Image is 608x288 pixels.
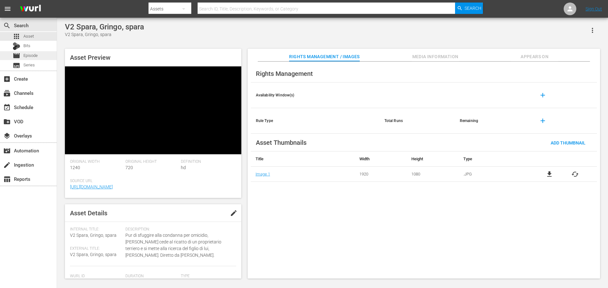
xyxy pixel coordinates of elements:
[251,108,379,134] th: Rule Type
[3,161,11,169] span: Ingestion
[13,42,20,50] div: Bits
[125,165,133,170] span: 720
[125,232,233,259] span: Pur di sfuggire alla condanna per omicidio, [PERSON_NAME] cede al ricatto di un proprietario terr...
[256,139,307,146] span: Asset Thumbnails
[70,54,111,61] span: Asset Preview
[125,274,178,279] span: Duration
[571,170,579,178] button: cached
[70,165,80,170] span: 1240
[355,151,407,167] th: Width
[3,147,11,155] span: Automation
[256,172,270,176] a: Image 1
[181,165,186,170] span: hd
[3,118,11,126] span: VOD
[13,52,20,59] span: Episode
[251,151,355,167] th: Title
[586,6,602,11] a: Sign Out
[125,227,233,232] span: Description:
[535,88,550,103] button: add
[13,33,20,40] span: Asset
[412,53,459,61] span: Media Information
[23,43,30,49] span: Bits
[70,159,122,164] span: Original Width
[3,22,11,29] span: Search
[70,227,122,232] span: Internal Title:
[455,3,483,14] button: Search
[15,2,46,16] img: ans4CAIJ8jUAAAAAAAAAAAAAAAAAAAAAAAAgQb4GAAAAAAAAAAAAAAAAAAAAAAAAJMjXAAAAAAAAAAAAAAAAAAAAAAAAgAT5G...
[70,246,122,251] span: External Title:
[546,140,591,145] span: Add Thumbnail
[256,70,313,77] span: Rights Management
[459,167,528,182] td: .JPG
[181,274,233,279] span: Type
[125,159,178,164] span: Original Height
[65,22,144,31] div: V2 Spara, Gringo, spara
[70,179,233,184] span: Source Url
[13,62,20,69] span: Series
[355,167,407,182] td: 1920
[379,108,455,134] th: Total Runs
[23,52,38,59] span: Episode
[70,184,113,189] a: [URL][DOMAIN_NAME]
[181,159,233,164] span: Definition
[4,5,11,13] span: menu
[70,274,122,279] span: Wurl Id
[23,33,34,40] span: Asset
[455,108,530,134] th: Remaining
[511,53,558,61] span: Appears On
[546,170,553,178] a: file_download
[3,75,11,83] span: Create
[3,89,11,97] span: Channels
[70,252,117,257] span: V2 Spara, Gringo, spara
[230,209,237,217] span: edit
[407,167,459,182] td: 1080
[3,175,11,183] span: Reports
[407,151,459,167] th: Height
[23,62,35,68] span: Series
[226,205,241,221] button: edit
[539,117,547,125] span: add
[539,91,547,99] span: add
[65,31,144,38] div: V2 Spara, Gringo, spara
[70,233,117,238] span: V2 Spara, Gringo, spara
[459,151,528,167] th: Type
[3,132,11,140] span: Overlays
[70,209,107,217] span: Asset Details
[535,113,550,128] button: add
[465,3,481,14] span: Search
[546,137,591,148] button: Add Thumbnail
[3,104,11,111] span: Schedule
[251,83,379,108] th: Availability Window(s)
[289,53,359,61] span: Rights Management / Images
